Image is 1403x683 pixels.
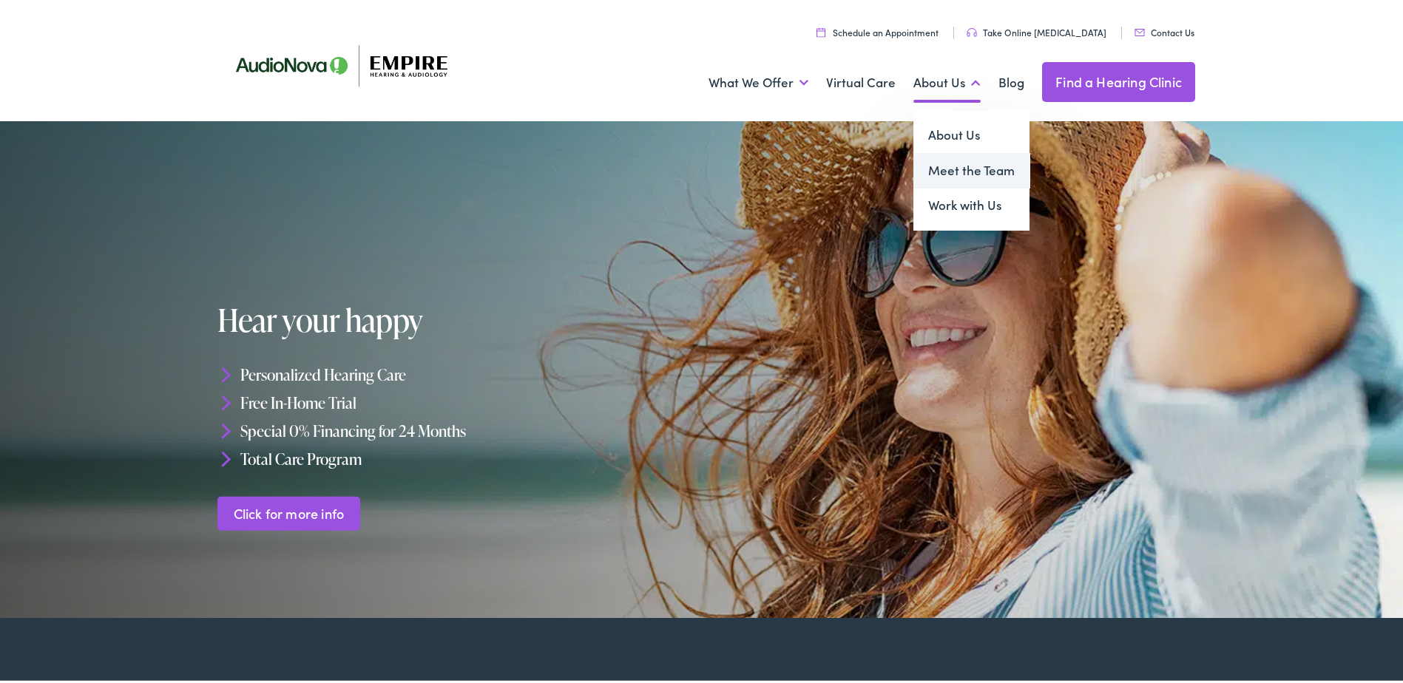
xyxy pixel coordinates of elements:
a: About Us [913,52,981,107]
a: Find a Hearing Clinic [1042,59,1195,99]
img: utility icon [817,24,825,34]
a: Meet the Team [913,150,1030,186]
a: Take Online [MEDICAL_DATA] [967,23,1106,35]
a: Blog [998,52,1024,107]
img: utility icon [1135,26,1145,33]
a: Work with Us [913,185,1030,220]
a: Virtual Care [826,52,896,107]
a: What We Offer [709,52,808,107]
li: Total Care Program [217,441,709,469]
h1: Hear your happy [217,300,667,334]
a: About Us [913,115,1030,150]
a: Contact Us [1135,23,1194,35]
a: Schedule an Appointment [817,23,939,35]
img: utility icon [967,25,977,34]
li: Special 0% Financing for 24 Months [217,414,709,442]
li: Free In-Home Trial [217,386,709,414]
li: Personalized Hearing Care [217,358,709,386]
a: Click for more info [217,493,360,528]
